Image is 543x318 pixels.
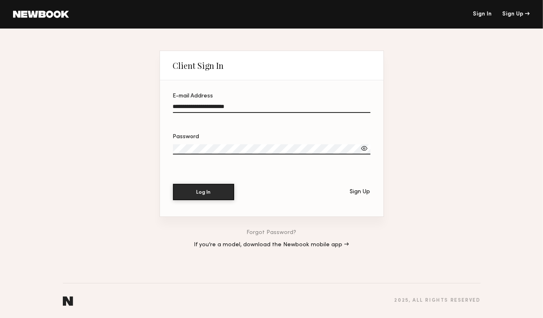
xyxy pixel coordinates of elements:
a: If you’re a model, download the Newbook mobile app → [194,242,349,248]
div: Client Sign In [173,61,224,71]
a: Sign In [473,11,492,17]
input: E-mail Address [173,104,370,113]
div: Password [173,134,370,140]
div: Sign Up [503,11,530,17]
div: Sign Up [350,189,370,195]
a: Forgot Password? [247,230,297,236]
div: 2025 , all rights reserved [394,298,480,303]
button: Log In [173,184,234,200]
input: Password [173,144,371,154]
div: E-mail Address [173,93,370,99]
